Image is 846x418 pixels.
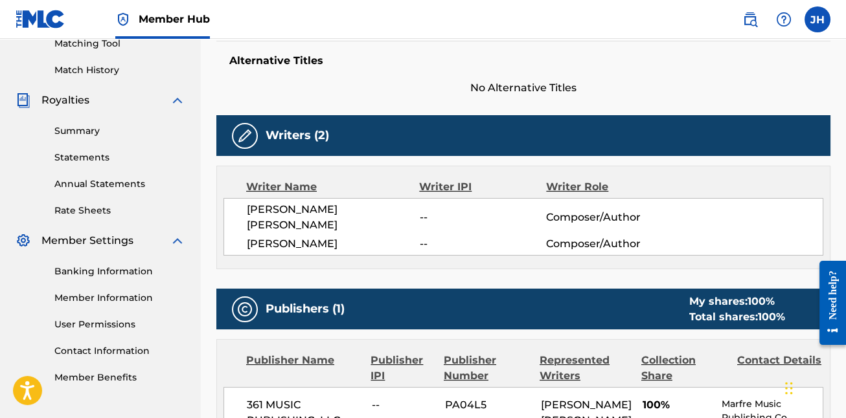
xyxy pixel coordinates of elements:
a: Statements [54,151,185,164]
a: Contact Information [54,344,185,358]
div: Drag [785,369,793,408]
span: 100% [643,397,712,413]
span: [PERSON_NAME] [PERSON_NAME] [247,202,420,233]
a: Matching Tool [54,37,185,50]
img: Top Rightsholder [115,12,131,27]
img: expand [170,93,185,108]
img: Royalties [16,93,31,108]
img: Publishers [237,302,253,317]
div: User Menu [805,6,830,32]
h5: Alternative Titles [229,54,817,67]
span: Royalties [41,93,89,108]
div: Help [771,6,797,32]
iframe: Resource Center [810,250,846,355]
span: No Alternative Titles [216,80,830,96]
a: Annual Statements [54,177,185,191]
a: Public Search [737,6,763,32]
a: Banking Information [54,265,185,278]
div: My shares: [689,294,785,309]
span: Member Hub [139,12,210,27]
a: Summary [54,124,185,138]
div: Represented Writers [540,353,632,384]
a: Match History [54,63,185,77]
a: Rate Sheets [54,204,185,217]
img: help [776,12,792,27]
div: Publisher IPI [371,353,434,384]
span: PA04L5 [445,397,531,413]
div: Writer Role [546,179,661,195]
span: -- [372,397,435,413]
a: Member Benefits [54,371,185,384]
div: Collection Share [641,353,727,384]
span: Composer/Author [546,210,661,225]
span: Composer/Author [546,236,661,252]
h5: Writers (2) [266,128,329,143]
div: Writer Name [246,179,419,195]
img: search [742,12,758,27]
div: Publisher Name [246,353,361,384]
iframe: Chat Widget [781,356,846,418]
img: Writers [237,128,253,144]
div: Writer IPI [419,179,546,195]
h5: Publishers (1) [266,302,345,316]
span: 100 % [748,295,775,307]
img: expand [170,233,185,248]
a: User Permissions [54,318,185,331]
span: Member Settings [41,233,133,248]
div: Publisher Number [444,353,530,384]
span: [PERSON_NAME] [247,236,420,252]
img: Member Settings [16,233,31,248]
span: 100 % [758,311,785,323]
a: Member Information [54,291,185,305]
span: -- [420,210,547,225]
div: Total shares: [689,309,785,325]
div: Contact Details [737,353,823,384]
img: MLC Logo [16,10,65,28]
span: -- [420,236,547,252]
